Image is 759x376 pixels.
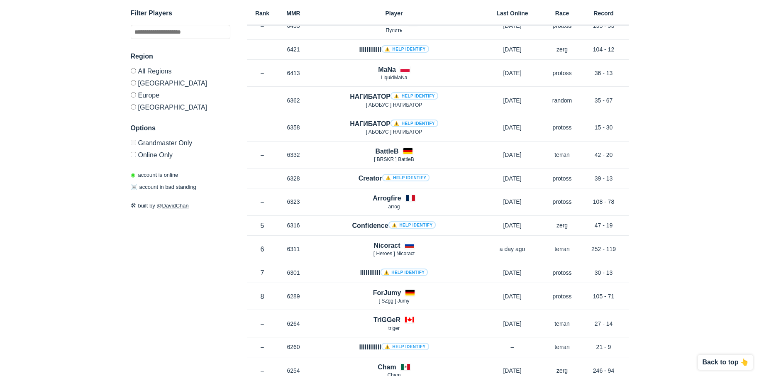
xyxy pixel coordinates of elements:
[373,241,400,250] h4: Nicoract
[579,96,629,105] p: 35 - 67
[131,184,137,190] span: ☠️
[381,75,407,81] span: LiquidMaNa
[546,198,579,206] p: protoss
[378,362,396,372] h4: Cham
[131,183,196,192] p: account in bad standing
[162,203,189,209] a: DavidChan
[479,69,546,77] p: [DATE]
[479,292,546,300] p: [DATE]
[479,96,546,105] p: [DATE]
[579,198,629,206] p: 108 - 78
[546,174,579,183] p: protoss
[388,204,400,210] span: arrog
[479,221,546,230] p: [DATE]
[131,89,230,101] label: Europe
[579,10,629,16] h6: Record
[546,292,579,300] p: protoss
[579,221,629,230] p: 47 - 19
[278,96,309,105] p: 6362
[131,101,230,111] label: [GEOGRAPHIC_DATA]
[579,123,629,132] p: 15 - 30
[479,269,546,277] p: [DATE]
[278,221,309,230] p: 6316
[366,129,422,135] span: [ AБОБУC ] НАГИБАТОР
[131,104,136,110] input: [GEOGRAPHIC_DATA]
[131,68,230,77] label: All Regions
[546,320,579,328] p: terran
[131,80,136,85] input: [GEOGRAPHIC_DATA]
[278,269,309,277] p: 6301
[278,245,309,253] p: 6311
[579,269,629,277] p: 30 - 13
[247,174,278,183] p: –
[579,343,629,351] p: 21 - 9
[546,69,579,77] p: protoss
[350,119,438,129] h4: НАГИБАТОР
[390,92,438,100] a: ⚠️ Help identify
[546,45,579,54] p: zerg
[247,320,278,328] p: –
[309,10,479,16] h6: Player
[546,245,579,253] p: terran
[131,203,136,209] span: 🛠
[579,151,629,159] p: 42 - 20
[546,96,579,105] p: random
[579,245,629,253] p: 252 - 119
[247,198,278,206] p: –
[479,10,546,16] h6: Last Online
[247,10,278,16] h6: Rank
[278,320,309,328] p: 6264
[247,366,278,375] p: –
[131,149,230,159] label: Only show accounts currently laddering
[131,68,136,73] input: All Regions
[546,269,579,277] p: protoss
[278,343,309,351] p: 6260
[131,77,230,89] label: [GEOGRAPHIC_DATA]
[579,366,629,375] p: 246 - 94
[479,22,546,30] p: [DATE]
[386,27,403,33] span: Пулить
[546,366,579,375] p: zerg
[479,151,546,159] p: [DATE]
[131,92,136,98] input: Europe
[579,292,629,300] p: 105 - 71
[381,45,429,53] a: ⚠️ Help identify
[131,202,230,210] p: built by @
[359,342,429,352] h4: IIIIIIIIIIII
[702,359,749,366] p: Back to top 👆
[388,325,400,331] span: triger
[131,140,230,149] label: Only Show accounts currently in Grandmaster
[479,245,546,253] p: a day ago
[579,174,629,183] p: 39 - 13
[131,8,230,18] h3: Filter Players
[378,65,396,74] h4: MaNa
[546,221,579,230] p: zerg
[247,244,278,254] p: 6
[375,146,398,156] h4: BattleB
[359,45,429,54] h4: llllllllllll
[131,171,178,179] p: account is online
[247,268,278,278] p: 7
[247,221,278,230] p: 5
[579,22,629,30] p: 155 - 93
[247,343,278,351] p: –
[352,221,436,230] h4: Confidence
[278,10,309,16] h6: MMR
[479,366,546,375] p: [DATE]
[546,10,579,16] h6: Race
[278,22,309,30] p: 6433
[278,151,309,159] p: 6332
[360,268,428,278] h4: IlIlIlIlIlI
[247,151,278,159] p: –
[373,193,401,203] h4: Arrogfire
[366,102,422,108] span: [ AБОБУC ] НАГИБАТОР
[373,251,415,256] span: [ Heroes ] Nicoract
[381,343,429,350] a: ⚠️ Help identify
[479,174,546,183] p: [DATE]
[278,174,309,183] p: 6328
[378,298,409,304] span: [ SZgg ] Jumy
[247,123,278,132] p: –
[579,45,629,54] p: 104 - 12
[278,292,309,300] p: 6289
[382,174,430,181] a: ⚠️ Help identify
